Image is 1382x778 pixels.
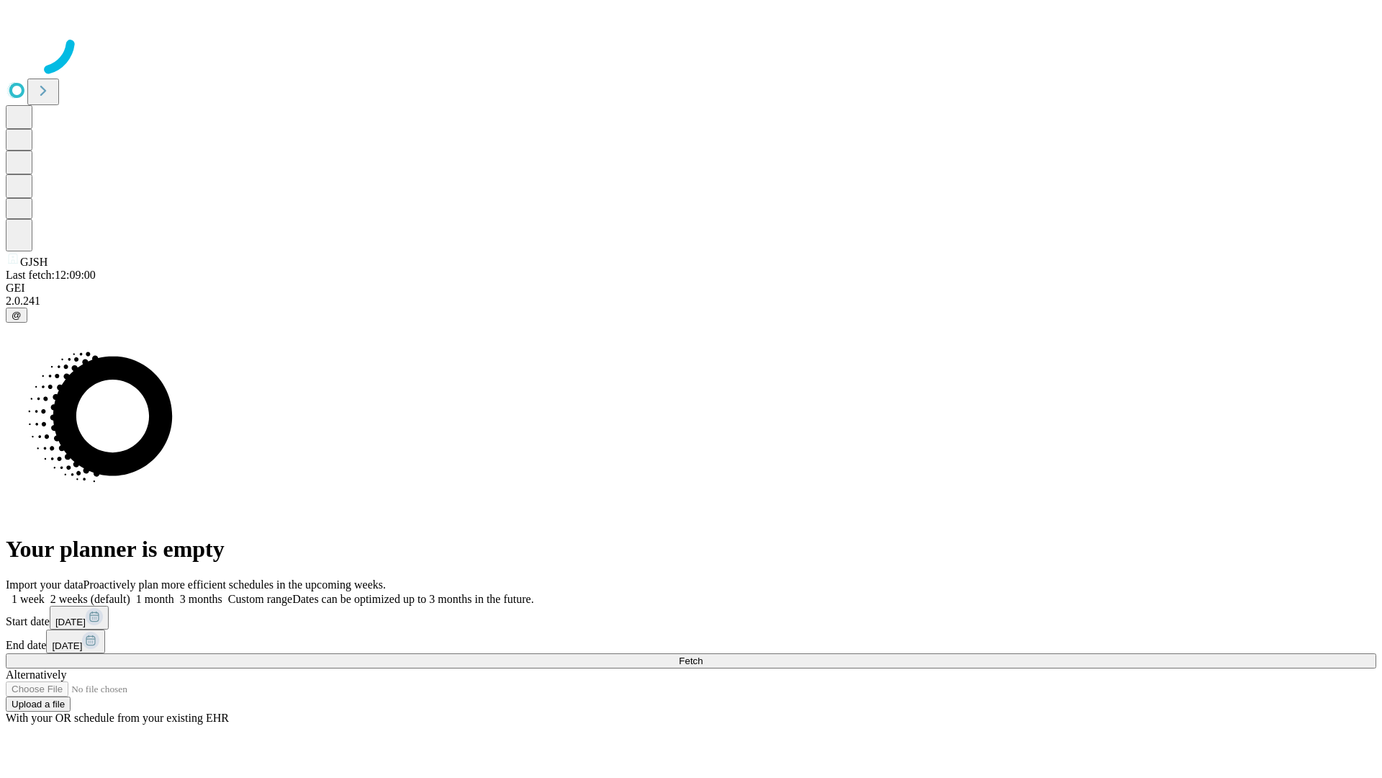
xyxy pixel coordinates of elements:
[6,269,96,281] span: Last fetch: 12:09:00
[6,630,1376,653] div: End date
[6,697,71,712] button: Upload a file
[6,669,66,681] span: Alternatively
[6,308,27,323] button: @
[83,578,386,591] span: Proactively plan more efficient schedules in the upcoming weeks.
[12,310,22,321] span: @
[6,578,83,591] span: Import your data
[6,295,1376,308] div: 2.0.241
[55,617,86,627] span: [DATE]
[136,593,174,605] span: 1 month
[6,536,1376,563] h1: Your planner is empty
[52,640,82,651] span: [DATE]
[6,606,1376,630] div: Start date
[292,593,533,605] span: Dates can be optimized up to 3 months in the future.
[12,593,45,605] span: 1 week
[6,282,1376,295] div: GEI
[50,606,109,630] button: [DATE]
[180,593,222,605] span: 3 months
[228,593,292,605] span: Custom range
[46,630,105,653] button: [DATE]
[50,593,130,605] span: 2 weeks (default)
[679,656,703,666] span: Fetch
[6,653,1376,669] button: Fetch
[20,256,48,268] span: GJSH
[6,712,229,724] span: With your OR schedule from your existing EHR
